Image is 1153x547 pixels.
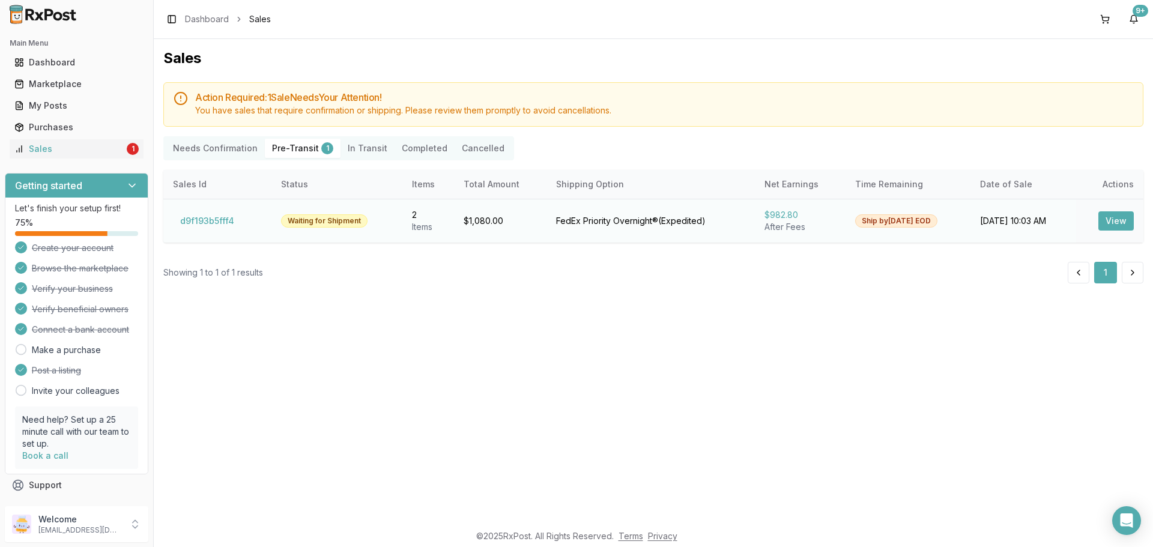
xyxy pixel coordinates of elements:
[1094,262,1117,283] button: 1
[412,209,444,221] div: 2
[764,221,836,233] div: After Fees
[195,104,1133,116] div: You have sales that require confirmation or shipping. Please review them promptly to avoid cancel...
[10,116,144,138] a: Purchases
[764,209,836,221] div: $982.80
[14,56,139,68] div: Dashboard
[5,53,148,72] button: Dashboard
[648,531,677,541] a: Privacy
[340,139,395,158] button: In Transit
[195,92,1133,102] h5: Action Required: 1 Sale Need s Your Attention!
[32,364,81,376] span: Post a listing
[455,139,512,158] button: Cancelled
[32,344,101,356] a: Make a purchase
[10,52,144,73] a: Dashboard
[395,139,455,158] button: Completed
[5,74,148,94] button: Marketplace
[402,170,454,199] th: Items
[10,73,144,95] a: Marketplace
[271,170,402,199] th: Status
[10,138,144,160] a: Sales1
[12,515,31,534] img: User avatar
[5,496,148,518] button: Feedback
[1076,170,1143,199] th: Actions
[454,170,546,199] th: Total Amount
[619,531,643,541] a: Terms
[32,324,129,336] span: Connect a bank account
[1112,506,1141,535] div: Open Intercom Messenger
[412,221,444,233] div: Item s
[163,49,1143,68] h1: Sales
[1098,211,1134,231] button: View
[29,501,70,513] span: Feedback
[15,202,138,214] p: Let's finish your setup first!
[464,215,537,227] div: $1,080.00
[5,474,148,496] button: Support
[265,139,340,158] button: Pre-Transit
[10,38,144,48] h2: Main Menu
[163,267,263,279] div: Showing 1 to 1 of 1 results
[1124,10,1143,29] button: 9+
[15,217,33,229] span: 75 %
[556,215,745,227] div: FedEx Priority Overnight® ( Expedited )
[5,96,148,115] button: My Posts
[163,170,271,199] th: Sales Id
[14,121,139,133] div: Purchases
[5,139,148,159] button: Sales1
[32,385,120,397] a: Invite your colleagues
[546,170,755,199] th: Shipping Option
[755,170,846,199] th: Net Earnings
[185,13,271,25] nav: breadcrumb
[10,95,144,116] a: My Posts
[14,100,139,112] div: My Posts
[32,283,113,295] span: Verify your business
[321,142,333,154] div: 1
[249,13,271,25] span: Sales
[5,5,82,24] img: RxPost Logo
[14,78,139,90] div: Marketplace
[970,170,1076,199] th: Date of Sale
[5,118,148,137] button: Purchases
[855,214,937,228] div: Ship by [DATE] EOD
[127,143,139,155] div: 1
[38,513,122,525] p: Welcome
[22,450,68,461] a: Book a call
[980,215,1066,227] div: [DATE] 10:03 AM
[1133,5,1148,17] div: 9+
[281,214,368,228] div: Waiting for Shipment
[38,525,122,535] p: [EMAIL_ADDRESS][DOMAIN_NAME]
[32,242,113,254] span: Create your account
[22,414,131,450] p: Need help? Set up a 25 minute call with our team to set up.
[846,170,971,199] th: Time Remaining
[15,178,82,193] h3: Getting started
[32,262,129,274] span: Browse the marketplace
[166,139,265,158] button: Needs Confirmation
[185,13,229,25] a: Dashboard
[32,303,129,315] span: Verify beneficial owners
[173,211,241,231] button: d9f193b5fff4
[14,143,124,155] div: Sales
